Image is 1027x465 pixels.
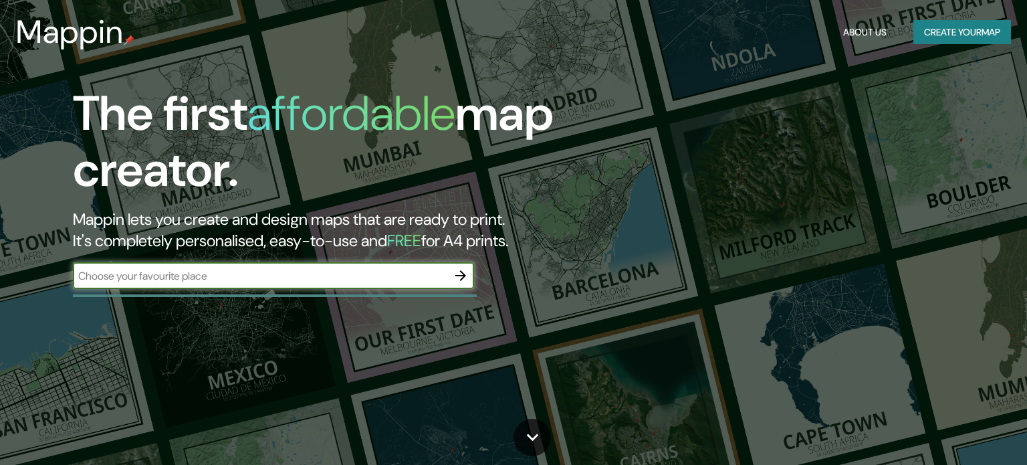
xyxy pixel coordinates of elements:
input: Choose your favourite place [73,268,447,284]
button: Create yourmap [913,20,1011,45]
h1: affordable [247,82,455,145]
h1: The first map creator. [73,86,586,209]
h3: Mappin [16,13,124,51]
button: About Us [838,20,892,45]
img: mappin-pin [124,35,134,45]
h2: Mappin lets you create and design maps that are ready to print. It's completely personalised, eas... [73,209,586,252]
h5: FREE [387,230,421,251]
